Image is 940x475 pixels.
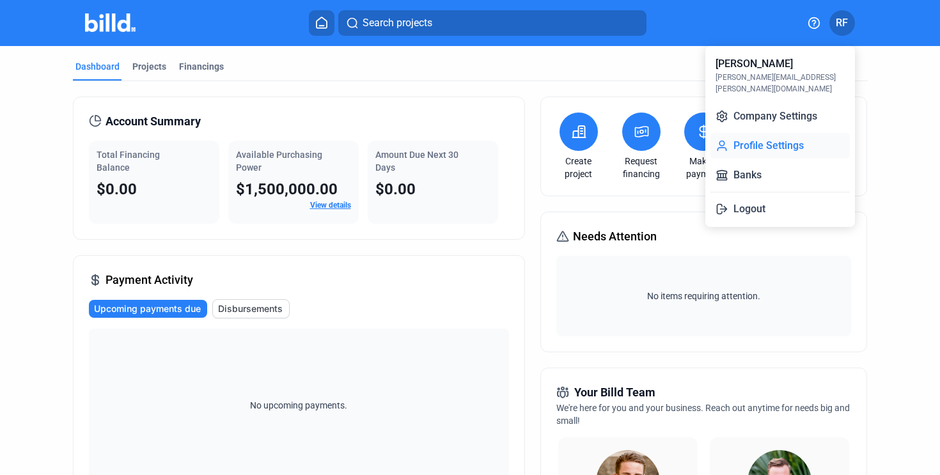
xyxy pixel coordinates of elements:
button: Logout [710,196,850,222]
button: Company Settings [710,104,850,129]
div: [PERSON_NAME][EMAIL_ADDRESS][PERSON_NAME][DOMAIN_NAME] [716,72,845,95]
button: Banks [710,162,850,188]
button: Profile Settings [710,133,850,159]
div: [PERSON_NAME] [716,56,793,72]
